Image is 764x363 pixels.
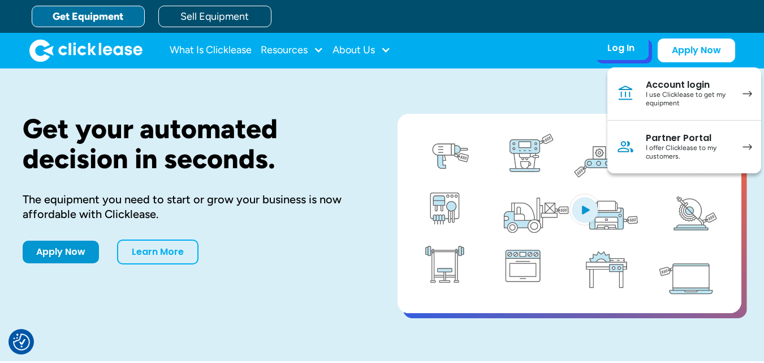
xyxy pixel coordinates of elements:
[13,334,30,351] img: Revisit consent button
[13,334,30,351] button: Consent Preferences
[646,91,731,108] div: I use Clicklease to get my equipment
[158,6,271,27] a: Sell Equipment
[607,42,634,54] div: Log In
[23,192,361,221] div: The equipment you need to start or grow your business is now affordable with Clicklease.
[261,39,323,62] div: Resources
[398,114,741,313] a: open lightbox
[743,144,752,150] img: arrow
[117,240,198,264] a: Learn More
[658,39,735,62] a: Apply Now
[616,84,634,103] img: Bank icon
[333,39,391,62] div: About Us
[170,39,252,62] a: What Is Clicklease
[569,194,600,225] img: Blue play button logo on a light blue circular background
[646,133,731,144] div: Partner Portal
[607,67,761,173] nav: Log In
[23,241,99,263] a: Apply Now
[646,79,731,91] div: Account login
[646,144,731,161] div: I offer Clicklease to my customers.
[29,39,143,62] img: Clicklease logo
[743,91,752,97] img: arrow
[29,39,143,62] a: home
[23,114,361,174] h1: Get your automated decision in seconds.
[607,121,761,173] a: Partner PortalI offer Clicklease to my customers.
[607,67,761,121] a: Account loginI use Clicklease to get my equipment
[32,6,145,27] a: Get Equipment
[616,138,634,156] img: Person icon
